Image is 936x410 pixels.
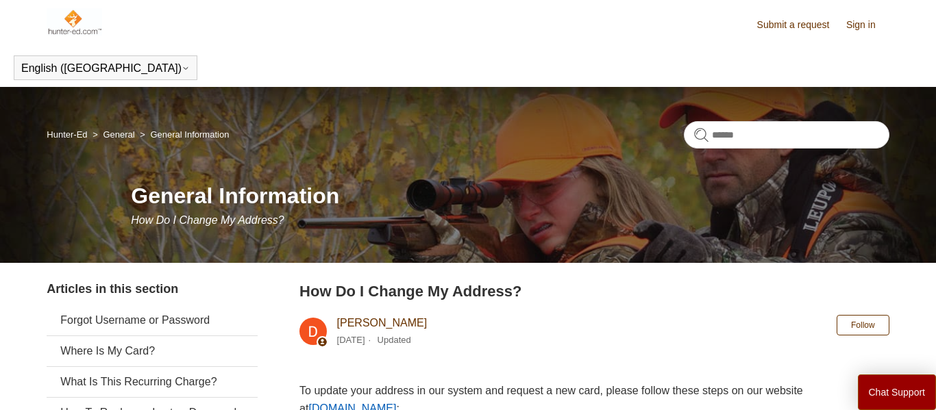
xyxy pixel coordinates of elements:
h2: How Do I Change My Address? [299,280,889,303]
a: General Information [150,129,229,140]
a: What Is This Recurring Charge? [47,367,257,397]
a: Sign in [846,18,889,32]
a: Where Is My Card? [47,336,257,366]
li: Updated [378,335,411,345]
span: Articles in this section [47,282,178,296]
img: Hunter-Ed Help Center home page [47,8,102,36]
a: General [103,129,134,140]
li: General Information [137,129,229,140]
h1: General Information [131,179,889,212]
a: [PERSON_NAME] [337,317,428,329]
li: Hunter-Ed [47,129,90,140]
a: Submit a request [757,18,843,32]
a: Forgot Username or Password [47,305,257,335]
a: Hunter-Ed [47,129,87,140]
span: How Do I Change My Address? [131,214,284,226]
button: English ([GEOGRAPHIC_DATA]) [21,62,190,75]
button: Follow Article [837,315,889,335]
input: Search [684,121,889,149]
time: 03/04/2024, 08:52 [337,335,365,345]
li: General [90,129,137,140]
